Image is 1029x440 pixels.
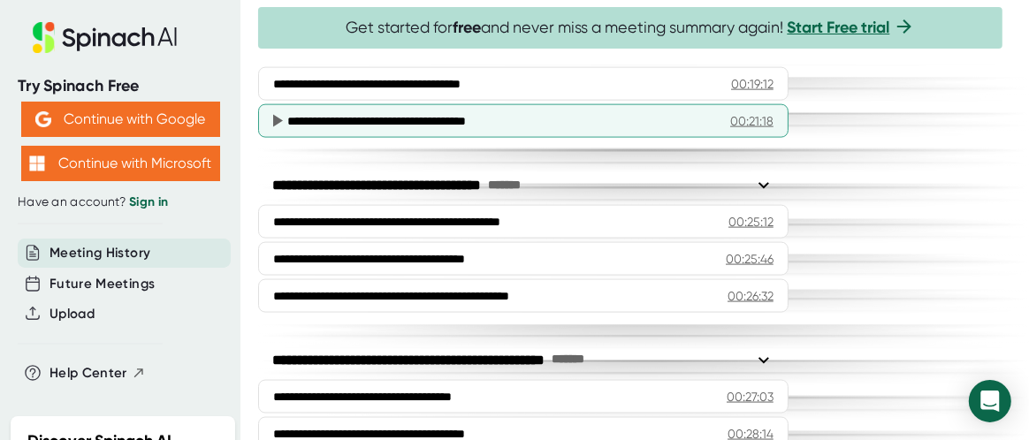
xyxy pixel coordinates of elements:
div: 00:19:12 [731,75,774,93]
img: Aehbyd4JwY73AAAAAElFTkSuQmCC [35,111,51,127]
div: 00:27:03 [727,388,774,406]
button: Continue with Microsoft [21,146,220,181]
button: Upload [50,304,95,324]
b: free [454,18,482,37]
button: Future Meetings [50,274,155,294]
div: Have an account? [18,194,223,210]
div: 00:26:32 [728,287,774,305]
div: 00:21:18 [730,112,774,130]
div: 00:25:46 [726,250,774,268]
button: Meeting History [50,243,150,263]
button: Help Center [50,363,146,383]
a: Sign in [129,194,168,209]
button: Continue with Google [21,102,220,137]
div: Try Spinach Free [18,76,223,96]
a: Start Free trial [788,18,890,37]
span: Help Center [50,363,127,383]
span: Get started for and never miss a meeting summary again! [347,18,915,38]
div: 00:25:12 [728,213,774,231]
div: Open Intercom Messenger [969,380,1011,422]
